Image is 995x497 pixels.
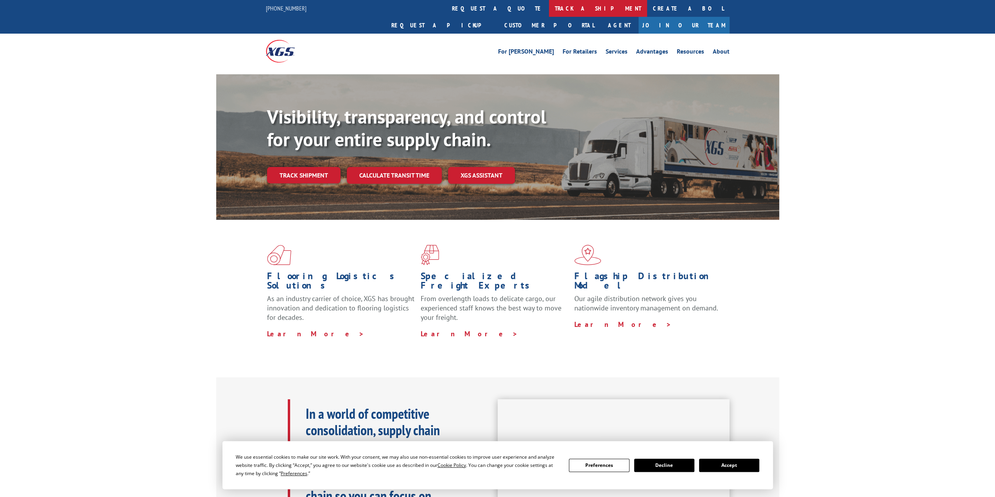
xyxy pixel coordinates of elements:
[713,48,730,57] a: About
[634,459,694,472] button: Decline
[448,167,515,184] a: XGS ASSISTANT
[222,441,773,489] div: Cookie Consent Prompt
[421,329,518,338] a: Learn More >
[421,245,439,265] img: xgs-icon-focused-on-flooring-red
[266,4,307,12] a: [PHONE_NUMBER]
[267,245,291,265] img: xgs-icon-total-supply-chain-intelligence-red
[421,294,568,329] p: From overlength loads to delicate cargo, our experienced staff knows the best way to move your fr...
[574,294,718,312] span: Our agile distribution network gives you nationwide inventory management on demand.
[267,104,546,151] b: Visibility, transparency, and control for your entire supply chain.
[600,17,638,34] a: Agent
[636,48,668,57] a: Advantages
[699,459,759,472] button: Accept
[236,453,559,477] div: We use essential cookies to make our site work. With your consent, we may also use non-essential ...
[498,48,554,57] a: For [PERSON_NAME]
[421,271,568,294] h1: Specialized Freight Experts
[563,48,597,57] a: For Retailers
[385,17,498,34] a: Request a pickup
[574,271,722,294] h1: Flagship Distribution Model
[498,17,600,34] a: Customer Portal
[677,48,704,57] a: Resources
[267,329,364,338] a: Learn More >
[606,48,627,57] a: Services
[267,294,414,322] span: As an industry carrier of choice, XGS has brought innovation and dedication to flooring logistics...
[569,459,629,472] button: Preferences
[574,320,672,329] a: Learn More >
[437,462,466,468] span: Cookie Policy
[638,17,730,34] a: Join Our Team
[347,167,442,184] a: Calculate transit time
[267,271,415,294] h1: Flooring Logistics Solutions
[574,245,601,265] img: xgs-icon-flagship-distribution-model-red
[281,470,307,477] span: Preferences
[267,167,341,183] a: Track shipment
